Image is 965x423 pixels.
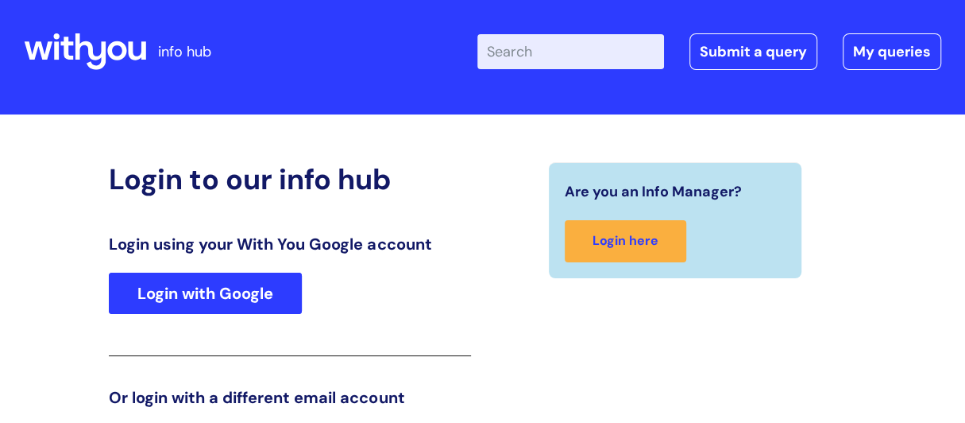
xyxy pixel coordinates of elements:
[843,33,941,70] a: My queries
[689,33,817,70] a: Submit a query
[477,34,664,69] input: Search
[565,220,686,262] a: Login here
[109,388,470,407] h3: Or login with a different email account
[109,235,470,254] h3: Login using your With You Google account
[565,179,742,204] span: Are you an Info Manager?
[158,39,211,64] p: info hub
[109,273,302,314] a: Login with Google
[109,162,470,196] h2: Login to our info hub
